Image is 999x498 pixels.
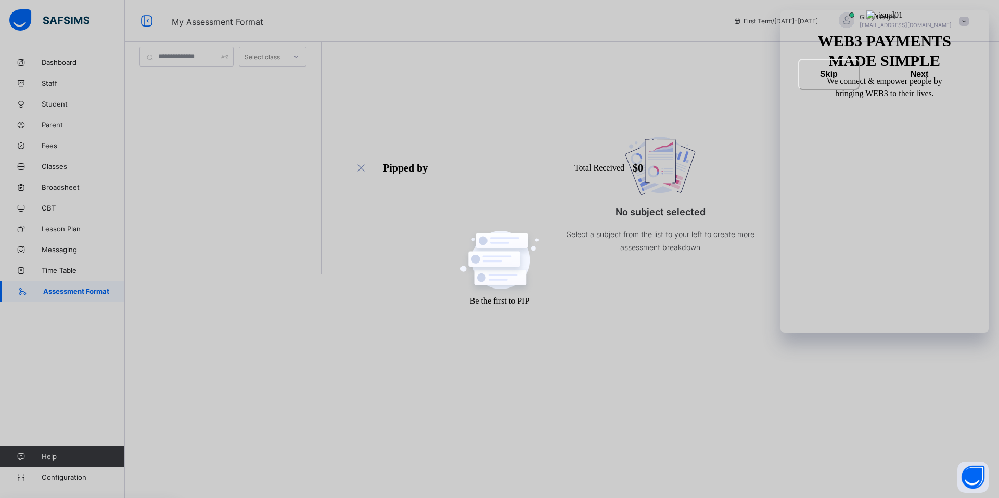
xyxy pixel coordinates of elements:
[470,295,530,307] div: Be the first to PIP
[574,162,624,174] div: Total Received
[798,59,860,90] button: Skip
[383,161,428,175] div: Pipped by
[868,59,971,90] button: Next
[633,161,643,175] div: $ 0
[957,462,989,493] button: Open asap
